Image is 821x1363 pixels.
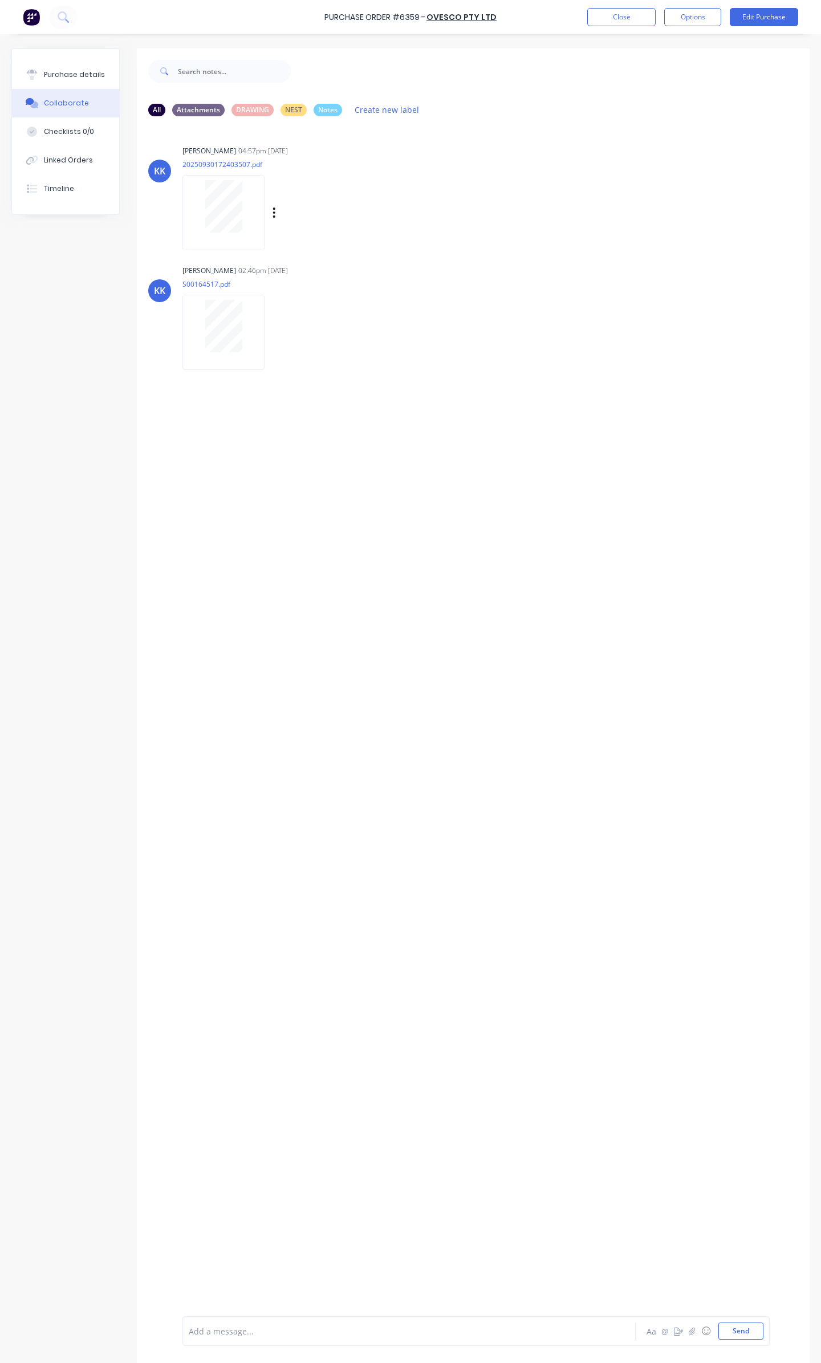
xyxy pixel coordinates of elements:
[148,104,165,116] div: All
[699,1324,713,1338] button: ☺
[44,70,105,80] div: Purchase details
[182,266,236,276] div: [PERSON_NAME]
[178,60,291,83] input: Search notes...
[12,89,119,117] button: Collaborate
[281,104,307,116] div: NEST
[23,9,40,26] img: Factory
[730,8,798,26] button: Edit Purchase
[718,1323,763,1340] button: Send
[182,160,392,169] p: 20250930172403507.pdf
[12,146,119,174] button: Linked Orders
[238,266,288,276] div: 02:46pm [DATE]
[154,164,165,178] div: KK
[182,279,276,289] p: S00164517.pdf
[426,11,497,23] a: Ovesco Pty Ltd
[238,146,288,156] div: 04:57pm [DATE]
[154,284,165,298] div: KK
[12,117,119,146] button: Checklists 0/0
[587,8,656,26] button: Close
[12,174,119,203] button: Timeline
[44,184,74,194] div: Timeline
[658,1324,672,1338] button: @
[182,146,236,156] div: [PERSON_NAME]
[324,11,425,23] div: Purchase Order #6359 -
[231,104,274,116] div: DRAWING
[44,98,89,108] div: Collaborate
[44,127,94,137] div: Checklists 0/0
[314,104,342,116] div: Notes
[12,60,119,89] button: Purchase details
[349,102,425,117] button: Create new label
[172,104,225,116] div: Attachments
[44,155,93,165] div: Linked Orders
[664,8,721,26] button: Options
[644,1324,658,1338] button: Aa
